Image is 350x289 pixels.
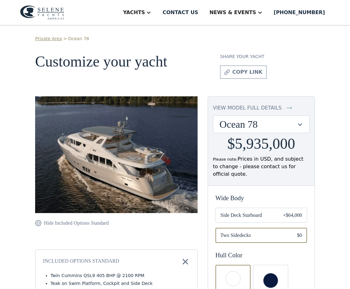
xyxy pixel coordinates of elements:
[35,219,109,227] a: Hide Included Options Standard
[224,68,230,76] img: icon
[287,104,292,112] img: icon
[209,9,256,16] div: News & EVENTS
[215,193,307,203] div: Wide Body
[220,53,264,60] div: Share your yacht
[35,35,62,42] a: Private Area
[220,211,273,219] span: Side Deck Starboard
[43,257,119,266] div: Included Options Standard
[220,232,287,239] span: Two Sidedecks
[283,211,302,219] div: +$64,000
[220,118,297,130] div: Ocean 78
[215,250,307,260] div: Hull Color
[20,5,64,20] img: logo
[297,232,302,239] div: $0
[35,219,41,227] img: icon
[274,9,325,16] div: [PHONE_NUMBER]
[35,53,210,79] h1: Customize your yacht
[50,280,190,287] li: Teak on Swim Platform, Cockpit and Side Deck
[232,68,262,76] div: copy link
[227,136,295,152] h2: $5,935,000
[68,35,89,42] a: Ocean 78
[213,104,310,112] a: view model full details
[213,155,310,178] div: Prices in USD, and subject to change - please contact us for official quote.
[213,157,238,162] span: Please note:
[213,116,309,133] div: Ocean 78
[50,272,190,279] li: Twin Cummins QSL9 405 BHP @ 2100 RPM
[44,219,109,227] div: Hide Included Options Standard
[63,35,67,42] div: >
[220,66,267,79] a: copy link
[162,9,198,16] div: Contact us
[181,257,190,266] img: icon
[213,104,282,112] div: view model full details
[123,9,145,16] div: Yachts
